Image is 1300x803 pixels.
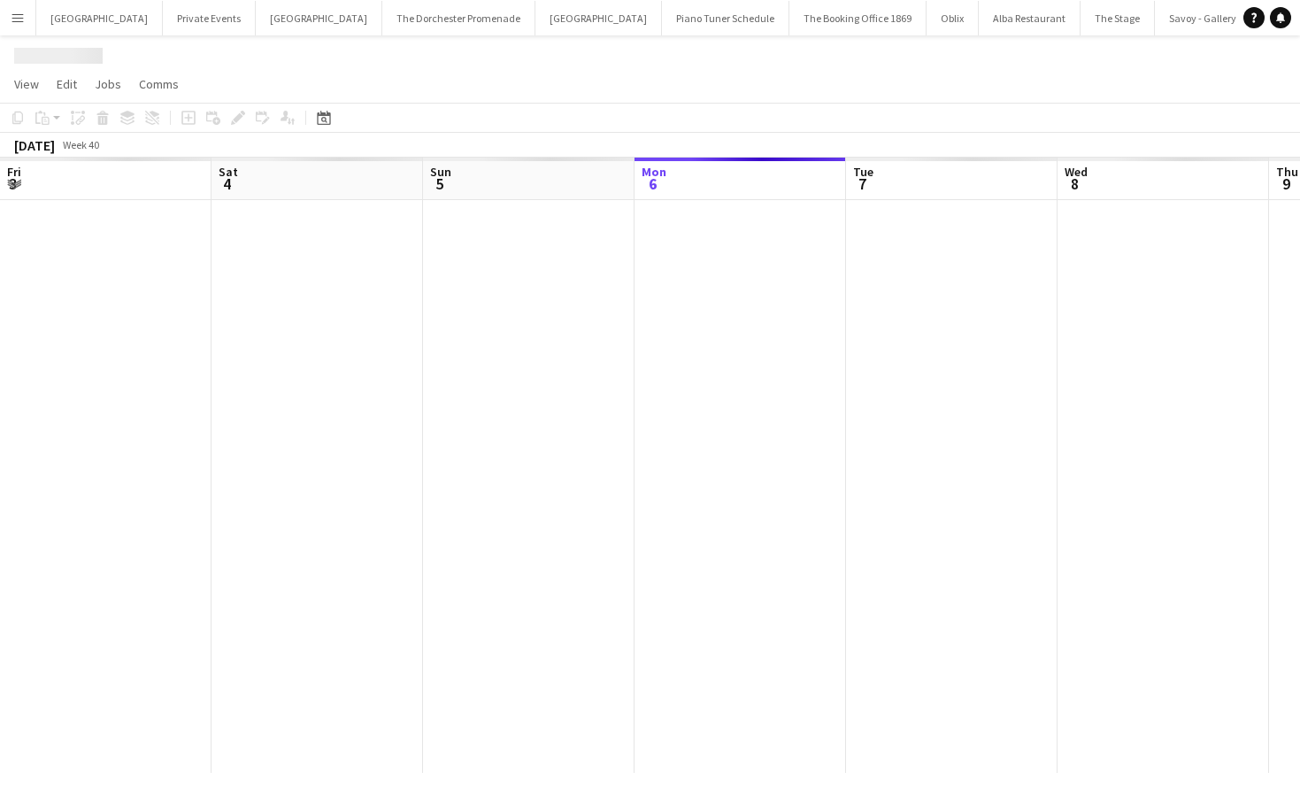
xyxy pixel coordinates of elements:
span: View [14,76,39,92]
span: 4 [216,174,238,194]
button: [GEOGRAPHIC_DATA] [36,1,163,35]
a: Edit [50,73,84,96]
span: Mon [642,164,666,180]
button: Piano Tuner Schedule [662,1,789,35]
a: Jobs [88,73,128,96]
button: Alba Restaurant [979,1,1081,35]
span: Wed [1065,164,1088,180]
span: Edit [57,76,77,92]
span: 3 [4,174,21,194]
span: Jobs [95,76,121,92]
button: Private Events [163,1,256,35]
span: 6 [639,174,666,194]
span: 5 [427,174,451,194]
button: [GEOGRAPHIC_DATA] [256,1,382,35]
button: Savoy - Gallery [1155,1,1251,35]
span: Thu [1276,164,1298,180]
a: View [7,73,46,96]
button: The Dorchester Promenade [382,1,535,35]
span: 9 [1273,174,1298,194]
span: 7 [850,174,873,194]
span: Week 40 [58,138,103,151]
button: The Booking Office 1869 [789,1,927,35]
button: The Stage [1081,1,1155,35]
span: Sun [430,164,451,180]
button: Oblix [927,1,979,35]
a: Comms [132,73,186,96]
button: [GEOGRAPHIC_DATA] [535,1,662,35]
span: Sat [219,164,238,180]
span: Comms [139,76,179,92]
span: Fri [7,164,21,180]
span: Tue [853,164,873,180]
div: [DATE] [14,136,55,154]
span: 8 [1062,174,1088,194]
